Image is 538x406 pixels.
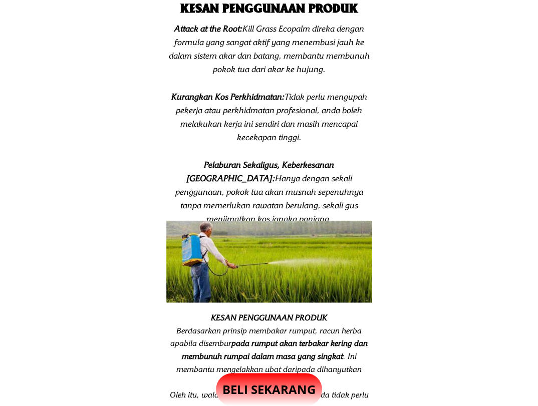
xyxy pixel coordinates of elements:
[174,23,242,34] span: Attack at the Root:
[168,22,370,226] div: Kill Grass Ecopalm direka dengan formula yang sangat aktif yang menembusi jauh ke dalam sistem ak...
[211,312,327,322] span: KESAN PENGGUNAAN PRODUK
[171,91,285,102] span: Kurangkan Kos Perkhidmatan:
[186,159,335,183] span: Pelaburan Sekaligus, Keberkesanan [GEOGRAPHIC_DATA]:
[182,337,368,361] span: pada rumput akan terbakar kering dan membunuh rumpai dalam masa yang singkat
[216,373,322,406] p: BELI SEKARANG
